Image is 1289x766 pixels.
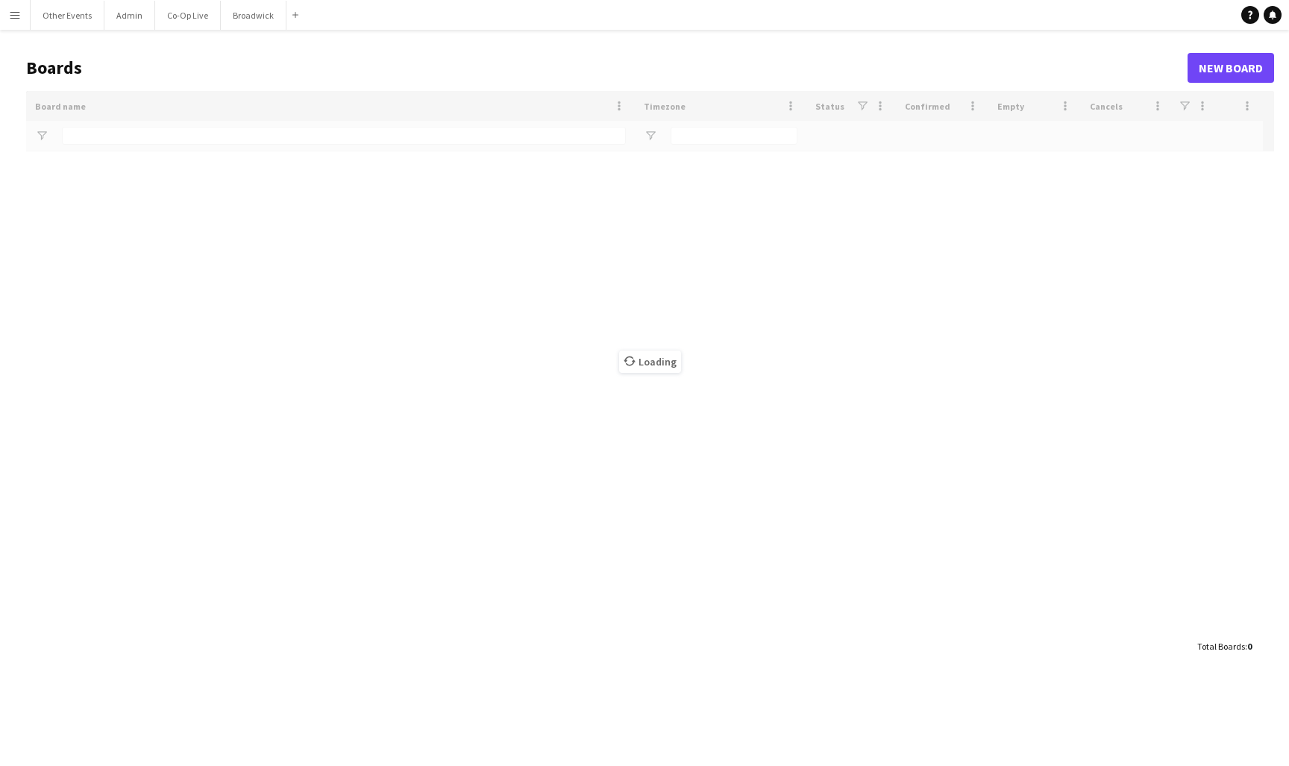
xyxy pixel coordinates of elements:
[619,351,681,373] span: Loading
[26,57,1188,79] h1: Boards
[31,1,104,30] button: Other Events
[221,1,286,30] button: Broadwick
[155,1,221,30] button: Co-Op Live
[104,1,155,30] button: Admin
[1197,641,1245,652] span: Total Boards
[1247,641,1252,652] span: 0
[1188,53,1274,83] a: New Board
[1197,632,1252,661] div: :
